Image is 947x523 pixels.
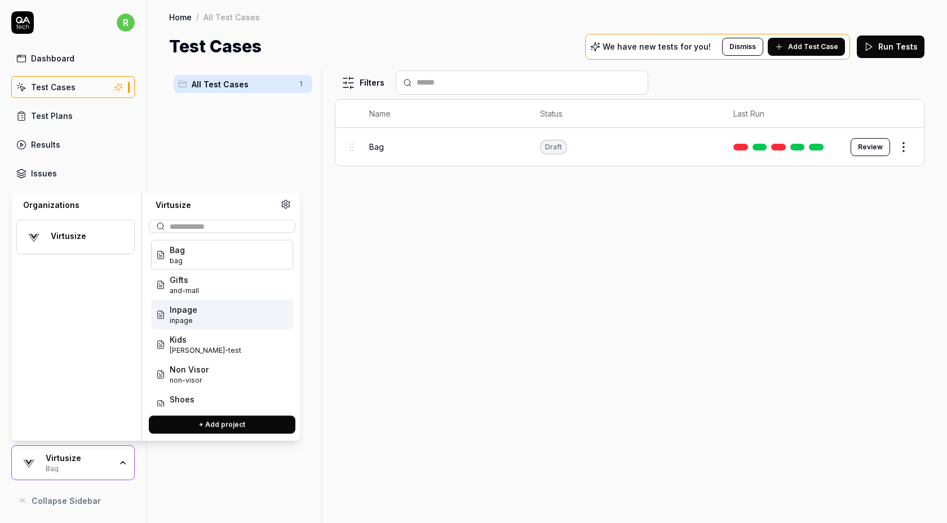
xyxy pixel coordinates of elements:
button: Dismiss [722,38,763,56]
button: + Add project [149,416,295,434]
div: Issues [31,167,57,179]
p: We have new tests for you! [603,43,711,51]
th: Name [358,100,529,128]
a: Organization settings [281,200,291,213]
span: Bag [369,141,384,153]
a: Home [169,11,192,23]
a: Issues [11,162,135,184]
span: r [117,14,135,32]
div: Test Cases [31,81,76,93]
div: Virtusize [51,231,120,241]
button: Add Test Case [768,38,845,56]
div: / [196,11,199,23]
div: Organizations [16,200,135,211]
th: Last Run [722,100,839,128]
span: Project ID: 5R5J [170,375,209,385]
div: Virtusize [149,200,281,211]
div: Bag [46,463,111,472]
button: Filters [335,72,391,94]
div: Results [31,139,60,150]
div: Suggestions [149,238,295,407]
a: Dashboard [11,47,135,69]
a: Test Plans [11,105,135,127]
span: Project ID: FOi1 [170,405,194,415]
img: Virtusize Logo [24,227,44,247]
button: Virtusize LogoVirtusizeBag [11,445,135,480]
a: Insights [11,191,135,213]
span: Shoes [170,393,194,405]
th: Status [529,100,722,128]
span: All Test Cases [192,78,292,90]
div: Draft [540,140,567,154]
span: Bag [170,244,185,256]
span: 1 [294,77,308,91]
span: Project ID: SOys [170,316,197,326]
h1: Test Cases [169,34,262,59]
button: Run Tests [857,36,924,58]
span: Add Test Case [788,42,838,52]
span: Kids [170,334,241,345]
span: Collapse Sidebar [32,495,101,507]
a: Test Cases [11,76,135,98]
a: Results [11,134,135,156]
span: Project ID: K9uo [170,345,241,356]
div: Virtusize [46,453,111,463]
img: Virtusize Logo [19,453,39,473]
span: Non Visor [170,364,209,375]
div: All Test Cases [203,11,260,23]
div: Dashboard [31,52,74,64]
button: Virtusize LogoVirtusize [16,220,135,255]
button: Collapse Sidebar [11,489,135,512]
button: r [117,11,135,34]
tr: BagDraftReview [335,128,924,166]
span: Gifts [170,274,199,286]
div: Test Plans [31,110,73,122]
span: Project ID: 2fcy [170,256,185,266]
span: Inpage [170,304,197,316]
button: Review [851,138,890,156]
span: Project ID: oAST [170,286,199,296]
